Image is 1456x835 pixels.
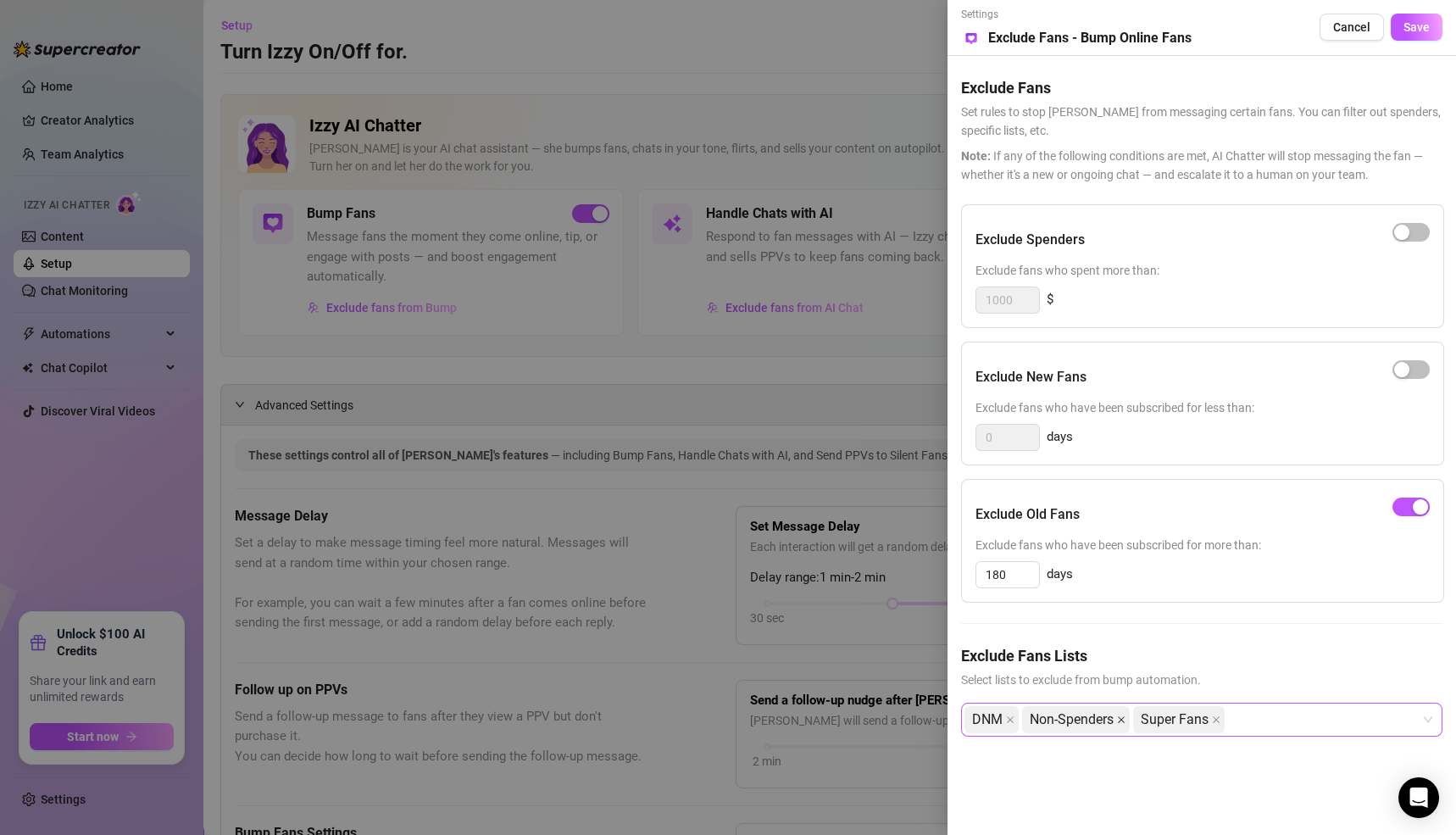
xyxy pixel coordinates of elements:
span: Note: [961,149,991,163]
span: $ [1047,290,1053,310]
span: Set rules to stop [PERSON_NAME] from messaging certain fans. You can filter out spenders, specifi... [961,103,1442,140]
span: Save [1403,20,1430,34]
h5: Exclude New Fans [975,367,1086,387]
h5: Exclude Fans Lists [961,644,1442,667]
h5: Exclude Fans [961,76,1442,99]
span: close [1006,715,1014,724]
span: Exclude fans who spent more than: [975,261,1430,280]
span: DNM [972,707,1003,732]
span: Super Fans [1141,707,1209,732]
span: days [1047,427,1073,448]
span: close [1212,715,1220,724]
span: Non-Spenders [1030,707,1114,732]
span: Non-Spenders [1022,706,1130,733]
span: DNM [964,706,1019,733]
h5: Exclude Fans - Bump Online Fans [988,28,1192,48]
span: close [1117,715,1125,724]
span: Exclude fans who have been subscribed for more than: [975,536,1430,554]
span: Cancel [1333,20,1370,34]
button: Cancel [1320,14,1384,41]
span: days [1047,565,1073,585]
h5: Exclude Spenders [975,230,1085,250]
span: Exclude fans who have been subscribed for less than: [975,398,1430,417]
span: Select lists to exclude from bump automation. [961,671,1442,689]
div: Open Intercom Messenger [1398,777,1439,818]
button: Save [1391,14,1442,41]
span: Settings [961,7,1192,23]
span: If any of the following conditions are met, AI Chatter will stop messaging the fan — whether it's... [961,147,1442,184]
span: Super Fans [1133,706,1225,733]
h5: Exclude Old Fans [975,504,1080,525]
